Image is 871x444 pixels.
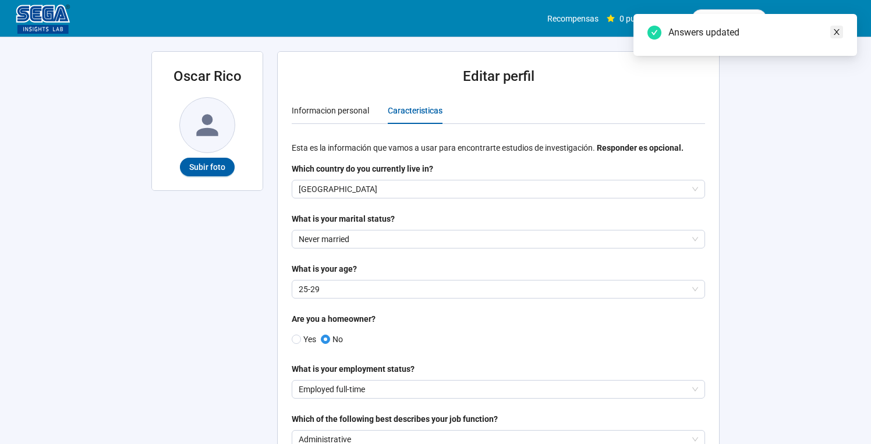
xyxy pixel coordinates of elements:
p: Yes [303,333,316,346]
div: Which of the following best describes your job function? [292,413,498,425]
button: Canjear puntos [692,9,767,28]
span: Subir foto [189,161,225,173]
div: What is your employment status? [292,363,415,375]
span: star [607,15,615,23]
p: Esta es la información que vamos a usar para encontrarte estudios de investigación. [292,141,705,154]
div: Answers updated [668,26,843,40]
span: Canjear puntos [701,12,757,25]
div: What is your age? [292,262,357,275]
div: Informacion personal [292,104,369,117]
p: No [332,333,343,346]
h2: Oscar Rico [166,66,249,88]
p: Never married [299,230,688,248]
span: Subir foto [180,162,235,172]
span: [PERSON_NAME] [781,1,843,38]
div: What is your marital status? [292,212,395,225]
button: Subir foto [180,158,235,176]
div: Are you a homeowner? [292,312,376,325]
strong: Responder es opcional. [597,143,684,152]
p: 25-29 [299,280,688,298]
div: Which country do you currently live in? [292,162,433,175]
div: Caracteristicas [388,104,442,117]
h2: Editar perfil [292,66,705,88]
span: check-circle [647,26,661,40]
p: [GEOGRAPHIC_DATA] [299,180,688,198]
p: Employed full-time [299,381,688,398]
span: close [833,28,841,36]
